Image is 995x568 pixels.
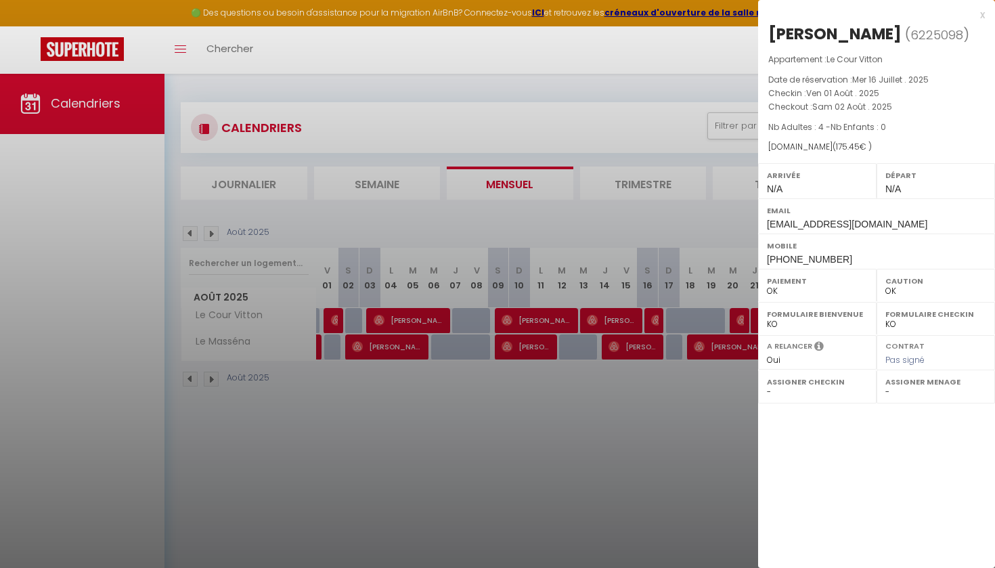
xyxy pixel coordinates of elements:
span: Ven 01 Août . 2025 [806,87,879,99]
label: Assigner Checkin [767,375,868,389]
i: Sélectionner OUI si vous souhaiter envoyer les séquences de messages post-checkout [814,341,824,355]
label: Mobile [767,239,986,253]
span: 175.45 [836,141,860,152]
p: Checkout : [768,100,985,114]
span: [PHONE_NUMBER] [767,254,852,265]
span: ( € ) [833,141,872,152]
span: N/A [767,183,782,194]
label: Email [767,204,986,217]
span: N/A [885,183,901,194]
span: Mer 16 Juillet . 2025 [852,74,929,85]
span: ( ) [905,25,969,44]
p: Appartement : [768,53,985,66]
span: Le Cour Vitton [826,53,883,65]
div: [DOMAIN_NAME] [768,141,985,154]
span: Nb Adultes : 4 - [768,121,886,133]
span: 6225098 [910,26,963,43]
span: Nb Enfants : 0 [831,121,886,133]
label: Arrivée [767,169,868,182]
label: Formulaire Checkin [885,307,986,321]
span: [EMAIL_ADDRESS][DOMAIN_NAME] [767,219,927,230]
label: Contrat [885,341,925,349]
p: Date de réservation : [768,73,985,87]
p: Checkin : [768,87,985,100]
label: A relancer [767,341,812,352]
label: Caution [885,274,986,288]
div: [PERSON_NAME] [768,23,902,45]
div: x [758,7,985,23]
span: Sam 02 Août . 2025 [812,101,892,112]
label: Départ [885,169,986,182]
span: Pas signé [885,354,925,366]
label: Formulaire Bienvenue [767,307,868,321]
label: Paiement [767,274,868,288]
button: Ouvrir le widget de chat LiveChat [11,5,51,46]
label: Assigner Menage [885,375,986,389]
